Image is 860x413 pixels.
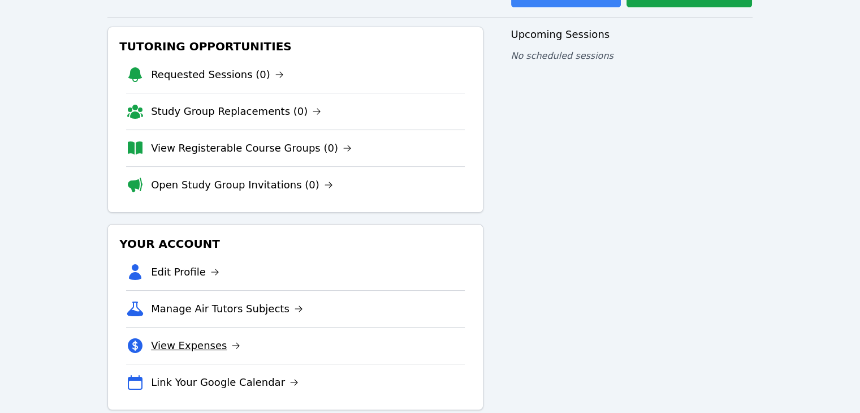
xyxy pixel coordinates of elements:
a: View Expenses [151,338,240,354]
a: Requested Sessions (0) [151,67,284,83]
a: Manage Air Tutors Subjects [151,301,303,317]
h3: Tutoring Opportunities [117,36,474,57]
a: Edit Profile [151,264,219,280]
span: No scheduled sessions [511,50,613,61]
a: Open Study Group Invitations (0) [151,177,333,193]
a: Link Your Google Calendar [151,375,299,390]
a: View Registerable Course Groups (0) [151,140,352,156]
h3: Your Account [117,234,474,254]
a: Study Group Replacements (0) [151,104,321,119]
h3: Upcoming Sessions [511,27,753,42]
